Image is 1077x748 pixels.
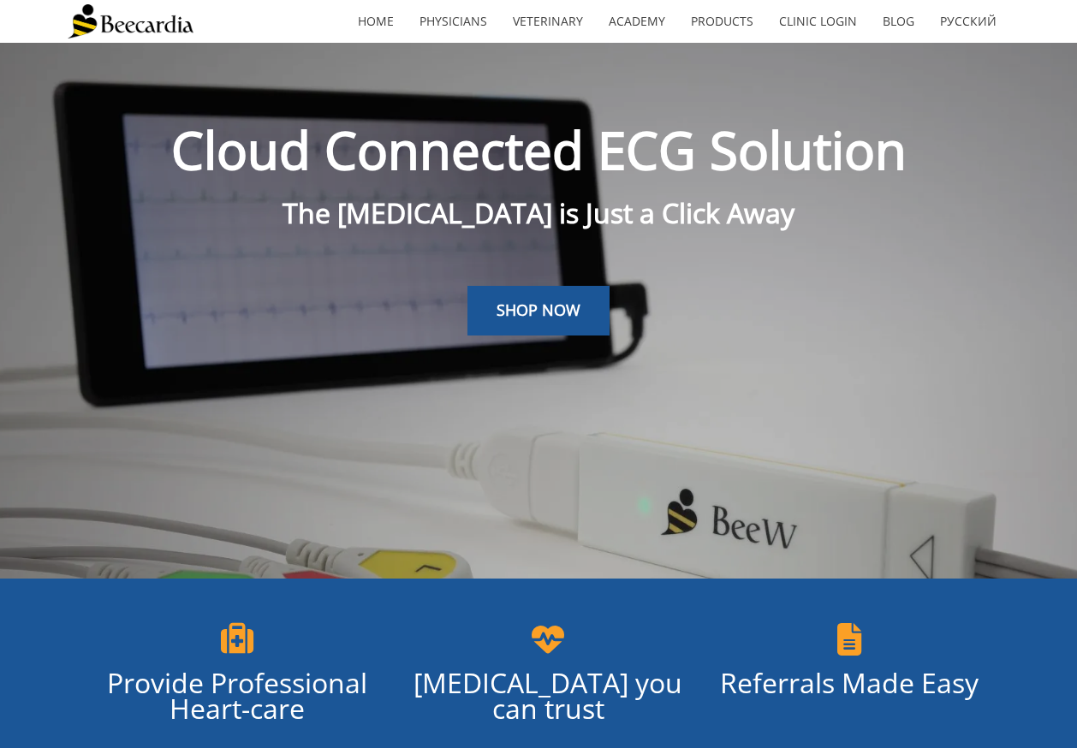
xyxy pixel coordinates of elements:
a: home [345,2,407,41]
a: Veterinary [500,2,596,41]
a: Clinic Login [766,2,870,41]
span: The [MEDICAL_DATA] is Just a Click Away [283,194,794,231]
a: Products [678,2,766,41]
span: Provide Professional Heart-care [107,664,367,727]
a: Русский [927,2,1009,41]
a: Blog [870,2,927,41]
span: [MEDICAL_DATA] you can trust [414,664,682,727]
span: Cloud Connected ECG Solution [171,115,907,185]
a: Academy [596,2,678,41]
span: SHOP NOW [497,300,580,320]
img: Beecardia [68,4,193,39]
a: Physicians [407,2,500,41]
a: SHOP NOW [467,286,610,335]
span: Referrals Made Easy [720,664,979,701]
